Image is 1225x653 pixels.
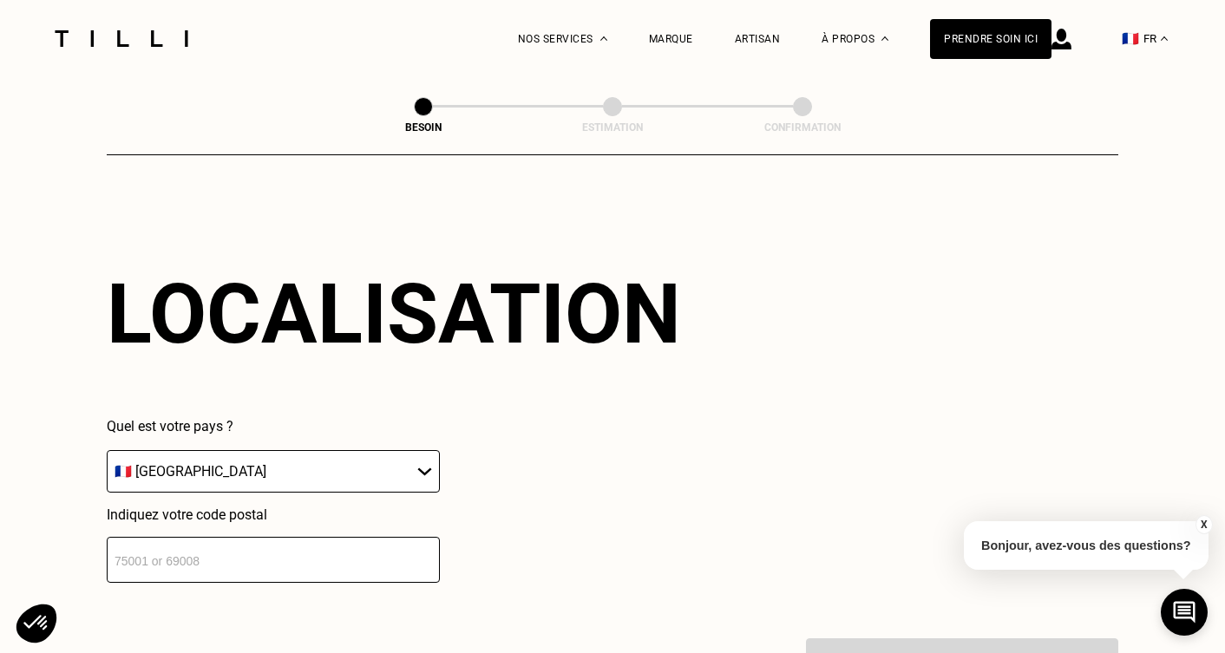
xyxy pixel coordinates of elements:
[964,521,1209,570] p: Bonjour, avez-vous des questions?
[107,265,681,362] div: Localisation
[49,30,194,47] img: Logo du service de couturière Tilli
[337,121,510,134] div: Besoin
[881,36,888,41] img: Menu déroulant à propos
[107,418,440,434] p: Quel est votre pays ?
[1195,515,1212,534] button: X
[600,36,607,41] img: Menu déroulant
[107,506,440,523] p: Indiquez votre code postal
[735,33,781,45] a: Artisan
[716,121,889,134] div: Confirmation
[1161,36,1168,41] img: menu déroulant
[526,121,699,134] div: Estimation
[107,537,440,583] input: 75001 or 69008
[649,33,693,45] a: Marque
[1051,29,1071,49] img: icône connexion
[930,19,1051,59] a: Prendre soin ici
[1122,30,1139,47] span: 🇫🇷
